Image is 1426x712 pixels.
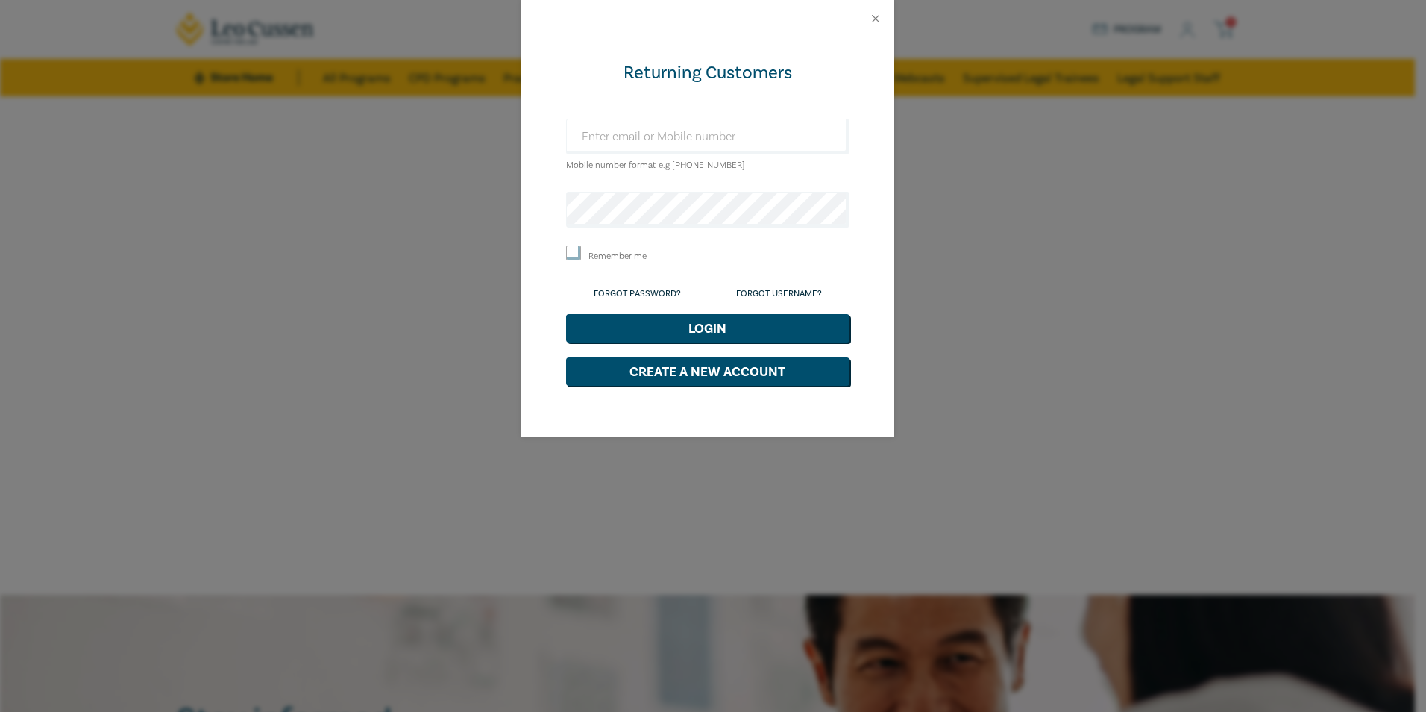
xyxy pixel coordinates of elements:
div: Returning Customers [566,61,849,85]
input: Enter email or Mobile number [566,119,849,154]
small: Mobile number format e.g [PHONE_NUMBER] [566,160,745,171]
button: Login [566,314,849,343]
a: Forgot Password? [594,288,681,299]
label: Remember me [588,250,647,263]
button: Create a New Account [566,357,849,386]
button: Close [869,12,882,25]
a: Forgot Username? [736,288,822,299]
